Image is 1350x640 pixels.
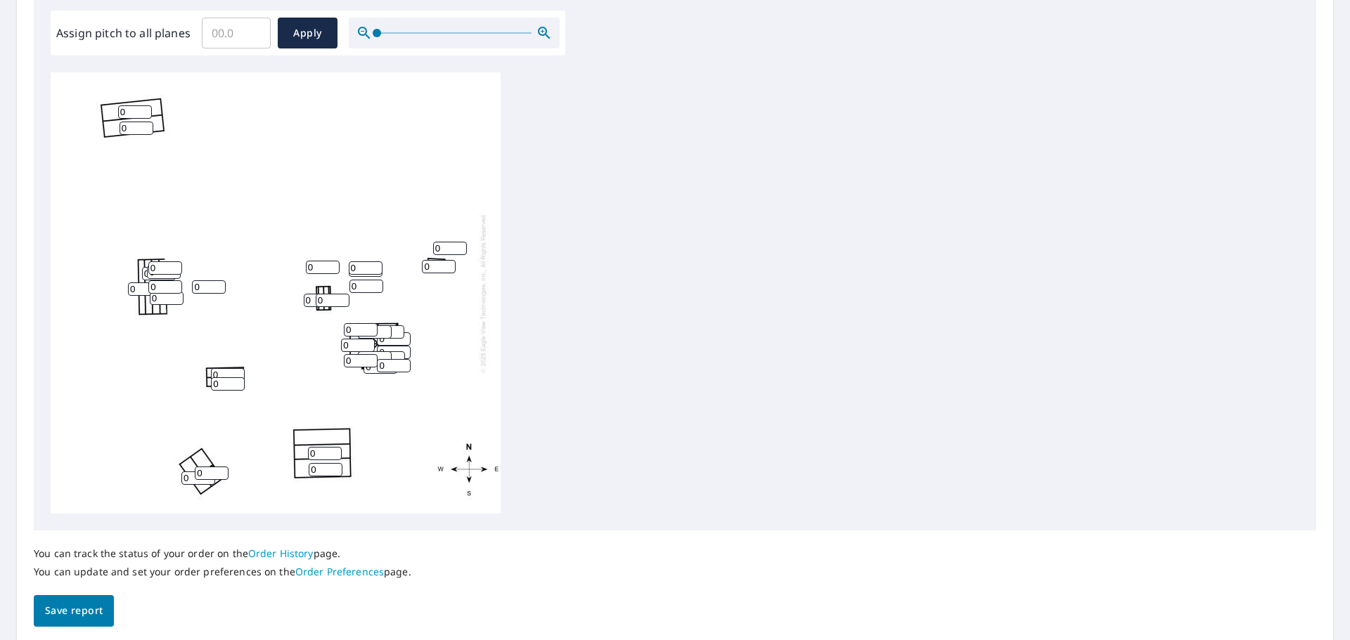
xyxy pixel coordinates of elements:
label: Assign pitch to all planes [56,25,191,41]
button: Apply [278,18,337,48]
input: 00.0 [202,13,271,53]
span: Save report [45,602,103,620]
button: Save report [34,595,114,627]
p: You can update and set your order preferences on the page. [34,566,411,578]
a: Order History [248,547,314,560]
p: You can track the status of your order on the page. [34,547,411,560]
a: Order Preferences [295,565,384,578]
span: Apply [289,25,326,42]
